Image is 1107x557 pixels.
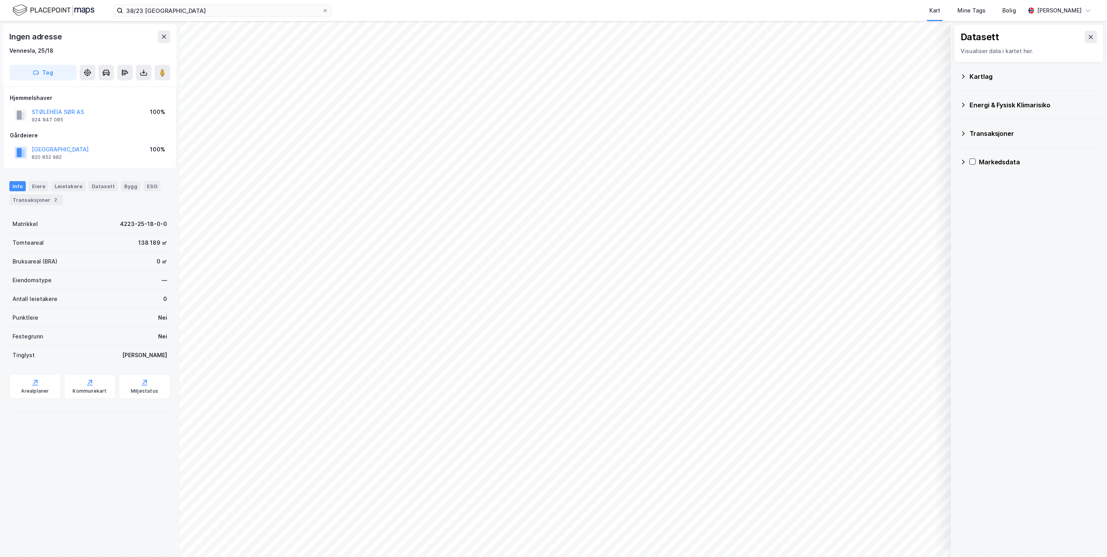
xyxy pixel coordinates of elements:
div: Tinglyst [12,351,35,360]
div: Mine Tags [957,6,986,15]
div: 0 ㎡ [157,257,167,266]
div: Transaksjoner [9,194,63,205]
div: Arealplaner [21,388,49,394]
div: [PERSON_NAME] [122,351,167,360]
div: Miljøstatus [131,388,158,394]
div: 820 852 982 [32,154,62,160]
div: Datasett [961,31,999,43]
div: 2 [52,196,60,204]
div: Visualiser data i kartet her. [961,46,1097,56]
div: Hjemmelshaver [10,93,170,103]
div: Kommunekart [73,388,107,394]
div: Gårdeiere [10,131,170,140]
input: Søk på adresse, matrikkel, gårdeiere, leietakere eller personer [123,5,322,16]
div: Nei [158,313,167,322]
div: Vennesla, 25/18 [9,46,53,55]
div: Kartlag [970,72,1098,81]
div: Transaksjoner [970,129,1098,138]
div: Ingen adresse [9,30,63,43]
div: Datasett [89,181,118,191]
div: Bruksareal (BRA) [12,257,57,266]
div: 924 847 085 [32,117,63,123]
div: Nei [158,332,167,341]
div: — [162,276,167,285]
div: Eiere [29,181,48,191]
div: Kontrollprogram for chat [1068,520,1107,557]
div: 100% [150,145,165,154]
div: Tomteareal [12,238,44,247]
div: [PERSON_NAME] [1037,6,1082,15]
iframe: Chat Widget [1068,520,1107,557]
div: Info [9,181,26,191]
div: Markedsdata [979,157,1098,167]
div: Punktleie [12,313,38,322]
div: Matrikkel [12,219,38,229]
button: Tag [9,65,77,80]
div: 138 189 ㎡ [138,238,167,247]
div: Energi & Fysisk Klimarisiko [970,100,1098,110]
div: Leietakere [52,181,86,191]
div: Festegrunn [12,332,43,341]
div: 4223-25-18-0-0 [120,219,167,229]
div: ESG [144,181,160,191]
div: Bolig [1003,6,1016,15]
div: Eiendomstype [12,276,52,285]
div: 100% [150,107,165,117]
img: logo.f888ab2527a4732fd821a326f86c7f29.svg [12,4,94,17]
div: Antall leietakere [12,294,57,304]
div: Kart [929,6,940,15]
div: 0 [163,294,167,304]
div: Bygg [121,181,141,191]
